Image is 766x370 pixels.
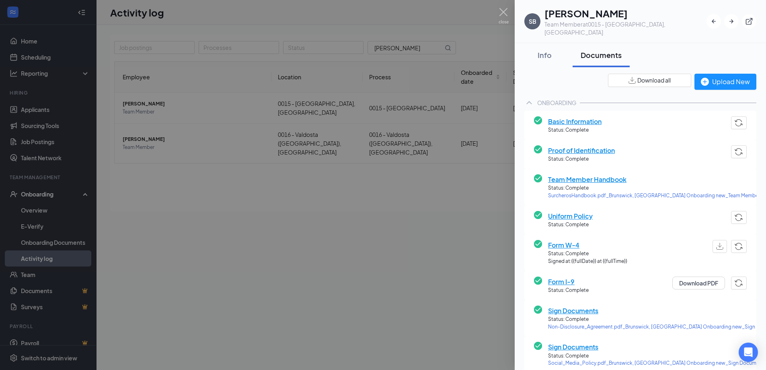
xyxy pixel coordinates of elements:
svg: ArrowLeftNew [710,17,718,25]
span: Download all [637,76,671,85]
svg: ChevronUp [524,98,534,107]
button: ArrowRight [724,14,739,29]
div: Team Member at 0015 - [GEOGRAPHIC_DATA], [GEOGRAPHIC_DATA] [544,20,706,36]
button: Download all [608,74,691,87]
button: Upload New [694,74,756,90]
div: Upload New [701,76,750,87]
svg: ArrowRight [727,17,735,25]
div: ONBOARDING [537,99,577,107]
span: Status: Complete [548,250,627,258]
div: Info [532,50,557,60]
span: Signed at: {{fullDate}} at {{fullTime}} [548,258,627,265]
button: ExternalLink [742,14,756,29]
span: Status: Complete [548,287,589,294]
span: Form W-4 [548,240,627,250]
span: Proof of Identification [548,145,615,155]
div: Documents [581,50,622,60]
span: Uniform Policy [548,211,593,221]
h1: [PERSON_NAME] [544,6,706,20]
span: Status: Complete [548,155,615,163]
span: Basic Information [548,116,602,126]
span: Status: Complete [548,126,602,134]
div: Open Intercom Messenger [739,343,758,362]
svg: ExternalLink [745,17,753,25]
span: Form I-9 [548,277,589,287]
div: SB [529,17,536,25]
span: Status: Complete [548,221,593,229]
button: ArrowLeftNew [706,14,721,29]
button: Download PDF [672,277,725,289]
